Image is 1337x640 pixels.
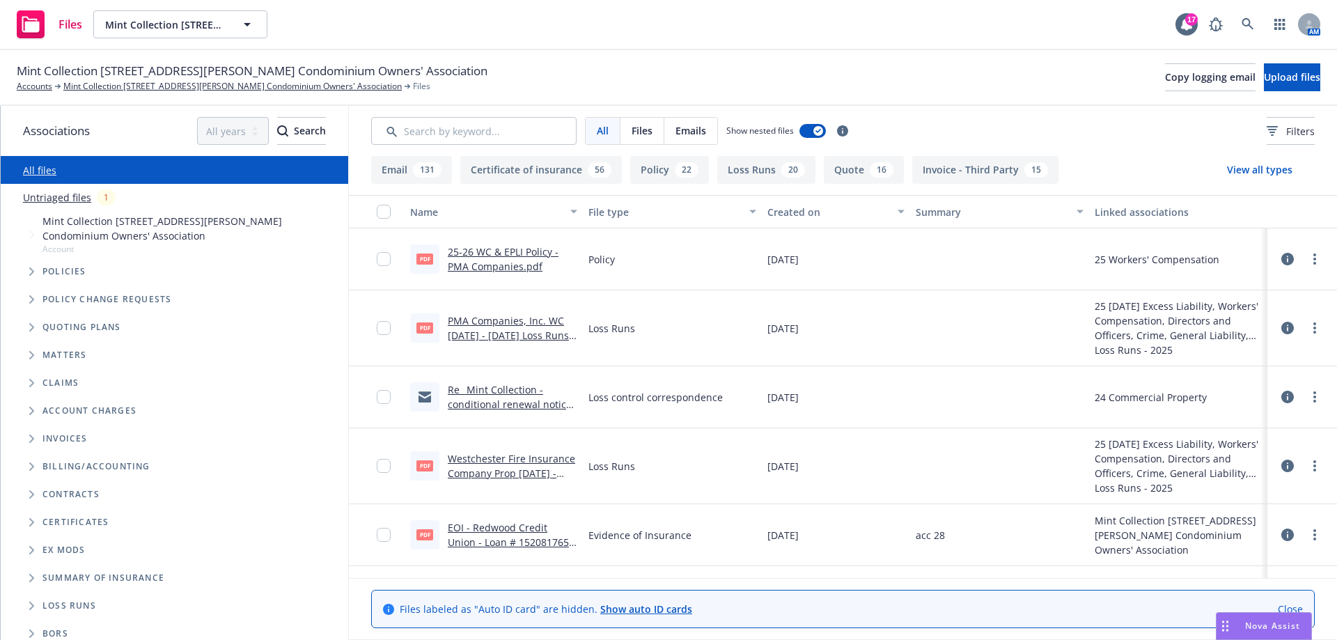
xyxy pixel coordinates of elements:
div: Drag to move [1217,613,1234,639]
div: Loss Runs - 2025 [1095,481,1262,495]
span: Files [413,80,430,93]
span: Contracts [42,490,100,499]
span: All [597,123,609,138]
input: Toggle Row Selected [377,321,391,335]
div: Summary [916,205,1068,219]
input: Toggle Row Selected [377,252,391,266]
button: Quote [824,156,904,184]
span: Certificates [42,518,109,526]
span: [DATE] [767,321,799,336]
div: 25 Workers' Compensation [1095,252,1219,267]
a: Close [1278,602,1303,616]
button: SearchSearch [277,117,326,145]
span: pdf [416,529,433,540]
span: acc 28 [916,528,945,543]
div: Loss Runs - 2025 [1095,343,1262,357]
div: 131 [413,162,441,178]
input: Toggle Row Selected [377,528,391,542]
span: Loss control correspondence [588,390,723,405]
span: Upload files [1264,70,1320,84]
span: Policy change requests [42,295,171,304]
input: Toggle Row Selected [377,459,391,473]
button: Invoice - Third Party [912,156,1058,184]
button: View all types [1205,156,1315,184]
a: Re_ Mint Collection - conditional renewal notice confirmation .msg [448,383,572,426]
button: Loss Runs [717,156,815,184]
span: [DATE] [767,252,799,267]
span: PDF [416,460,433,471]
div: Mint Collection [STREET_ADDRESS][PERSON_NAME] Condominium Owners' Association [1095,575,1262,619]
span: Files [58,19,82,30]
a: more [1306,389,1323,405]
button: Certificate of insurance [460,156,622,184]
svg: Search [277,125,288,136]
a: more [1306,458,1323,474]
span: Account [42,243,343,255]
span: [DATE] [767,390,799,405]
span: pdf [416,253,433,264]
a: 25-26 WC & EPLI Policy - PMA Companies.pdf [448,245,558,273]
div: 25 [DATE] Excess Liability, Workers' Compensation, Directors and Officers, Crime, General Liabili... [1095,437,1262,481]
a: more [1306,320,1323,336]
div: 22 [675,162,698,178]
button: Linked associations [1089,195,1267,228]
div: 20 [781,162,805,178]
button: Filters [1267,117,1315,145]
span: Mint Collection [STREET_ADDRESS][PERSON_NAME] Condominium Owners' Association [105,17,226,32]
span: Nova Assist [1245,620,1300,632]
div: Linked associations [1095,205,1262,219]
span: Quoting plans [42,323,121,331]
span: BORs [42,630,68,638]
div: 15 [1024,162,1048,178]
a: Report a Bug [1202,10,1230,38]
a: Mint Collection [STREET_ADDRESS][PERSON_NAME] Condominium Owners' Association [63,80,402,93]
div: Created on [767,205,890,219]
a: Accounts [17,80,52,93]
span: Account charges [42,407,136,415]
span: Summary of insurance [42,574,164,582]
input: Toggle Row Selected [377,390,391,404]
button: Mint Collection [STREET_ADDRESS][PERSON_NAME] Condominium Owners' Association [93,10,267,38]
a: EOI - Redwood Credit Union - Loan # 1520817659 - Mint Collection [STREET_ADDRESS][PERSON_NAME] Co... [448,521,574,622]
span: Loss Runs [42,602,96,610]
span: Invoices [42,435,88,443]
span: Billing/Accounting [42,462,150,471]
button: Created on [762,195,911,228]
a: Show auto ID cards [600,602,692,616]
span: Files labeled as "Auto ID card" are hidden. [400,602,692,616]
button: Copy logging email [1165,63,1256,91]
a: Files [11,5,88,44]
a: All files [23,164,56,177]
a: Search [1234,10,1262,38]
span: Files [632,123,652,138]
div: Search [277,118,326,144]
span: Filters [1286,124,1315,139]
div: 56 [588,162,611,178]
button: Summary [910,195,1088,228]
span: Policy [588,252,615,267]
button: File type [583,195,761,228]
span: Emails [675,123,706,138]
button: Email [371,156,452,184]
input: Select all [377,205,391,219]
span: Mint Collection [STREET_ADDRESS][PERSON_NAME] Condominium Owners' Association [42,214,343,243]
span: pdf [416,322,433,333]
span: Mint Collection [STREET_ADDRESS][PERSON_NAME] Condominium Owners' Association [17,62,487,80]
button: Name [405,195,583,228]
div: File type [588,205,740,219]
input: Search by keyword... [371,117,577,145]
button: Upload files [1264,63,1320,91]
span: Show nested files [726,125,794,136]
span: Claims [42,379,79,387]
div: Name [410,205,562,219]
span: [DATE] [767,528,799,543]
span: Loss Runs [588,459,635,474]
a: more [1306,251,1323,267]
span: Ex Mods [42,546,85,554]
span: Matters [42,351,86,359]
div: 1 [97,189,116,205]
span: [DATE] [767,459,799,474]
div: 24 Commercial Property [1095,390,1207,405]
div: Mint Collection [STREET_ADDRESS][PERSON_NAME] Condominium Owners' Association [1095,513,1262,557]
a: Untriaged files [23,190,91,205]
